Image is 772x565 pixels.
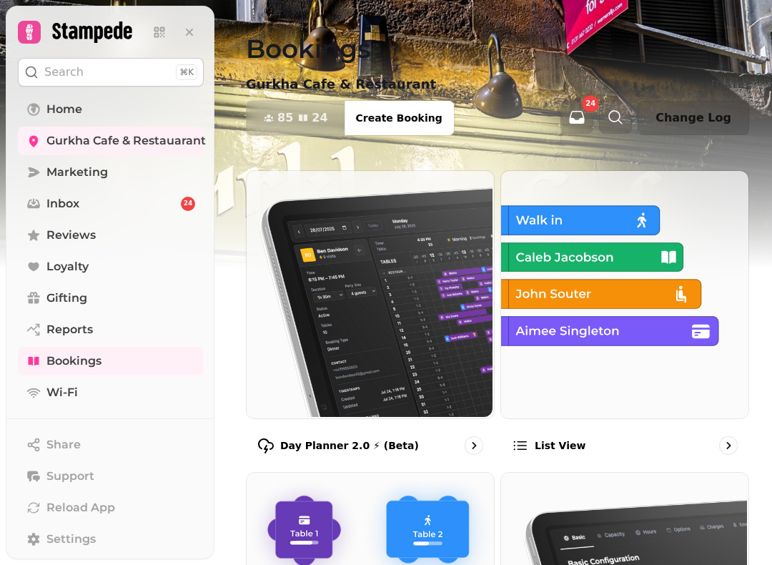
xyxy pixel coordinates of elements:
span: 24 [312,112,327,124]
span: Reload App [46,499,115,516]
span: Reports [46,321,93,338]
img: List view [500,169,747,417]
a: Settings [18,525,204,554]
a: Wi-Fi [18,378,204,407]
button: 8524 [247,101,345,135]
span: Settings [46,531,96,548]
p: Gurkha Cafe & Restaurant [246,74,436,94]
span: Loyalty [46,258,89,275]
span: Inbox [46,195,79,212]
img: Day Planner 2.0 ⚡ (Beta) [245,169,493,417]
p: [DATE] [711,77,749,92]
a: Gurkha Cafe & Restauarant [18,127,204,155]
a: Reports [18,315,204,344]
a: Home [18,95,204,124]
button: Reload App [18,493,204,522]
button: Share [18,431,204,459]
span: Gurkha Cafe & Restauarant [46,132,206,149]
span: Share [46,436,81,453]
a: Bookings [18,347,204,375]
svg: go to [721,438,736,453]
svg: go to [467,438,481,453]
a: Loyalty [18,252,204,281]
span: Change Log [655,112,731,124]
p: List view [535,438,585,453]
span: Bookings [46,353,102,370]
button: Create Booking [345,101,454,135]
span: Reviews [46,227,96,244]
span: 24 [184,199,193,209]
p: Search [44,64,84,81]
a: Reviews [18,221,204,250]
a: List viewList view [500,170,749,466]
button: Search⌘K [18,58,204,87]
a: Gifting [18,284,204,313]
span: 24 [585,100,595,107]
button: Support [18,462,204,491]
span: Gifting [46,290,87,307]
a: Day Planner 2.0 ⚡ (Beta)Day Planner 2.0 ⚡ (Beta) [246,170,495,466]
div: ⌘K [176,64,197,80]
button: Change Log [638,101,749,135]
span: 85 [277,112,293,124]
span: Create Booking [356,113,442,123]
span: Wi-Fi [46,384,78,401]
a: Inbox24 [18,190,204,218]
span: Home [46,101,82,118]
span: Support [46,468,94,485]
p: Day Planner 2.0 ⚡ (Beta) [280,438,419,453]
span: Marketing [46,164,108,181]
a: Marketing [18,158,204,187]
